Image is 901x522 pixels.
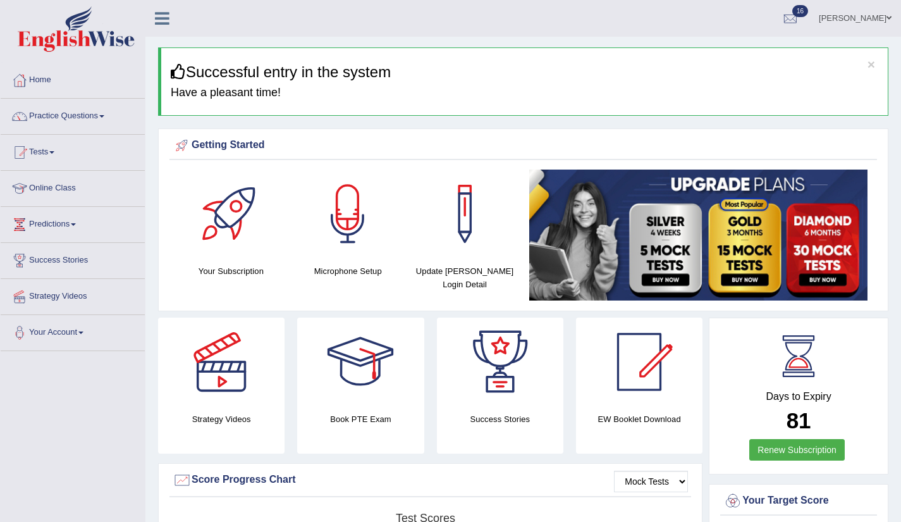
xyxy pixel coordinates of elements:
[296,264,400,278] h4: Microphone Setup
[1,135,145,166] a: Tests
[158,413,285,426] h4: Strategy Videos
[173,471,688,490] div: Score Progress Chart
[723,391,874,402] h4: Days to Expiry
[792,5,808,17] span: 16
[1,315,145,347] a: Your Account
[1,279,145,311] a: Strategy Videos
[1,243,145,275] a: Success Stories
[749,439,845,461] a: Renew Subscription
[867,58,875,71] button: ×
[171,64,878,80] h3: Successful entry in the system
[1,63,145,94] a: Home
[413,264,517,291] h4: Update [PERSON_NAME] Login Detail
[173,136,874,155] div: Getting Started
[1,99,145,130] a: Practice Questions
[437,413,563,426] h4: Success Stories
[297,413,424,426] h4: Book PTE Exam
[1,207,145,239] a: Predictions
[529,170,867,301] img: small5.jpg
[787,408,811,433] b: 81
[171,87,878,99] h4: Have a pleasant time!
[179,264,283,278] h4: Your Subscription
[576,413,702,426] h4: EW Booklet Download
[1,171,145,202] a: Online Class
[723,492,874,511] div: Your Target Score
